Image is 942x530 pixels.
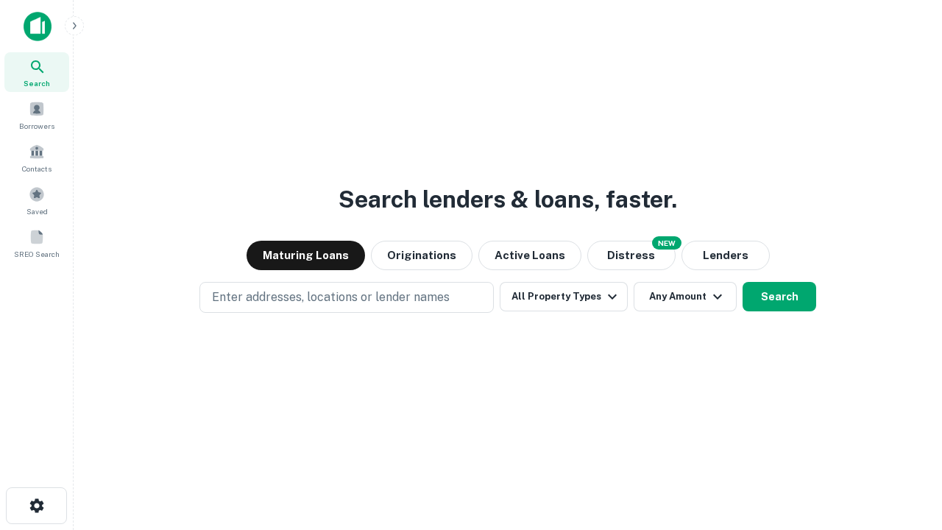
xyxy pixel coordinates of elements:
[212,289,450,306] p: Enter addresses, locations or lender names
[371,241,472,270] button: Originations
[14,248,60,260] span: SREO Search
[587,241,676,270] button: Search distressed loans with lien and other non-mortgage details.
[339,182,677,217] h3: Search lenders & loans, faster.
[24,77,50,89] span: Search
[26,205,48,217] span: Saved
[478,241,581,270] button: Active Loans
[247,241,365,270] button: Maturing Loans
[199,282,494,313] button: Enter addresses, locations or lender names
[4,180,69,220] a: Saved
[681,241,770,270] button: Lenders
[19,120,54,132] span: Borrowers
[22,163,52,174] span: Contacts
[4,138,69,177] a: Contacts
[24,12,52,41] img: capitalize-icon.png
[634,282,737,311] button: Any Amount
[743,282,816,311] button: Search
[500,282,628,311] button: All Property Types
[868,412,942,483] iframe: Chat Widget
[652,236,681,250] div: NEW
[4,223,69,263] a: SREO Search
[4,52,69,92] a: Search
[4,95,69,135] a: Borrowers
